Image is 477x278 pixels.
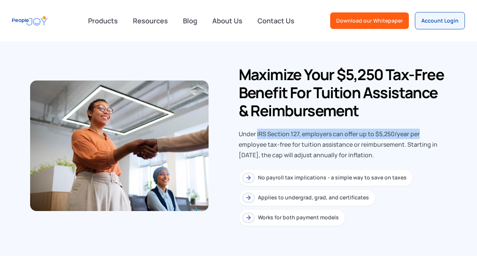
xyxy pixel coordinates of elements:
a: Blog [178,12,202,29]
div: Works for both payment models [258,214,339,221]
a: Contact Us [253,12,299,29]
div: Download our Whitepaper [336,17,403,24]
h2: Maximize Your $5,250 Tax-Free Benefit for Tuition Assistance & Reimbursement [239,65,447,120]
a: home [12,12,47,29]
a: About Us [208,12,247,29]
a: Account Login [415,12,465,29]
a: Resources [128,12,172,29]
div: No payroll tax implications - a simple way to save on taxes [258,174,407,181]
div: Products [84,13,122,28]
div: Applies to undergrad, grad, and certificates [258,194,369,201]
div: Account Login [421,17,459,24]
a: Download our Whitepaper [330,12,409,29]
div: Under IRS Section 127, employers can offer up to $5,250/year per employee tax-free for tuition as... [239,129,447,160]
